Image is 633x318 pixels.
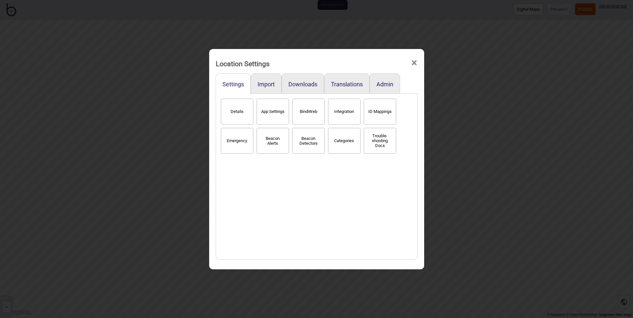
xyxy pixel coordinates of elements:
button: Beacon Detectors [292,128,325,154]
a: Categories [326,137,362,143]
button: BindiWeb [292,99,325,125]
span: × [411,52,418,74]
button: Beacon Alerts [257,128,289,154]
button: App Settings [257,99,289,125]
button: ID Mappings [364,99,396,125]
button: Details [221,99,253,125]
button: Integration [328,99,361,125]
button: Downloads [288,81,317,88]
button: Trouble-shooting Docs [364,128,396,154]
button: Import [258,81,275,88]
button: Settings [222,81,244,88]
a: Trouble-shooting Docs [362,137,398,143]
button: Admin [376,81,393,88]
button: Categories [328,128,361,154]
button: Emergency [221,128,253,154]
button: Translations [331,81,363,88]
div: Location Settings [216,57,270,71]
